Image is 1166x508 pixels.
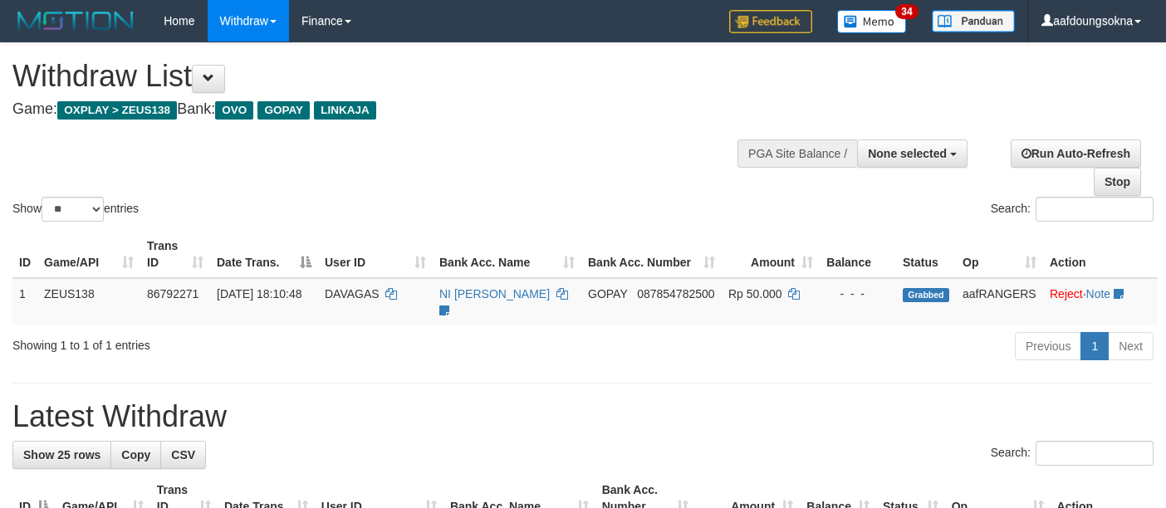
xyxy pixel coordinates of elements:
span: LINKAJA [314,101,376,120]
a: Run Auto-Refresh [1011,139,1141,168]
span: None selected [868,147,947,160]
div: - - - [826,286,889,302]
img: Button%20Memo.svg [837,10,907,33]
th: Bank Acc. Number: activate to sort column ascending [581,231,722,278]
th: Bank Acc. Name: activate to sort column ascending [433,231,581,278]
span: OXPLAY > ZEUS138 [57,101,177,120]
th: Op: activate to sort column ascending [956,231,1043,278]
span: CSV [171,448,195,462]
td: aafRANGERS [956,278,1043,325]
label: Show entries [12,197,139,222]
span: GOPAY [588,287,627,300]
img: Feedback.jpg [729,10,812,33]
a: Note [1086,287,1111,300]
label: Search: [991,441,1154,466]
th: Amount: activate to sort column ascending [722,231,820,278]
span: Rp 50.000 [728,287,782,300]
input: Search: [1036,197,1154,222]
td: · [1043,278,1158,325]
a: Reject [1050,287,1083,300]
button: None selected [857,139,968,168]
span: GOPAY [257,101,310,120]
th: User ID: activate to sort column ascending [318,231,433,278]
div: PGA Site Balance / [737,139,857,168]
span: 34 [895,4,918,19]
span: OVO [215,101,253,120]
th: Balance [820,231,896,278]
span: Show 25 rows [23,448,100,462]
span: Copy [121,448,150,462]
span: 86792271 [147,287,198,300]
th: Trans ID: activate to sort column ascending [140,231,210,278]
label: Search: [991,197,1154,222]
a: NI [PERSON_NAME] [439,287,550,300]
span: DAVAGAS [325,287,380,300]
span: [DATE] 18:10:48 [217,287,301,300]
h4: Game: Bank: [12,101,761,118]
span: Copy 087854782500 to clipboard [637,287,714,300]
th: ID [12,231,37,278]
a: Copy [110,441,161,469]
img: MOTION_logo.png [12,8,139,33]
a: Next [1108,332,1154,360]
select: Showentries [42,197,104,222]
a: Stop [1094,168,1141,196]
span: Grabbed [903,288,949,302]
a: CSV [160,441,206,469]
div: Showing 1 to 1 of 1 entries [12,330,473,354]
td: ZEUS138 [37,278,140,325]
h1: Latest Withdraw [12,400,1154,433]
a: Previous [1015,332,1081,360]
img: panduan.png [932,10,1015,32]
th: Action [1043,231,1158,278]
th: Game/API: activate to sort column ascending [37,231,140,278]
td: 1 [12,278,37,325]
h1: Withdraw List [12,60,761,93]
a: 1 [1080,332,1109,360]
a: Show 25 rows [12,441,111,469]
th: Date Trans.: activate to sort column descending [210,231,318,278]
input: Search: [1036,441,1154,466]
th: Status [896,231,956,278]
